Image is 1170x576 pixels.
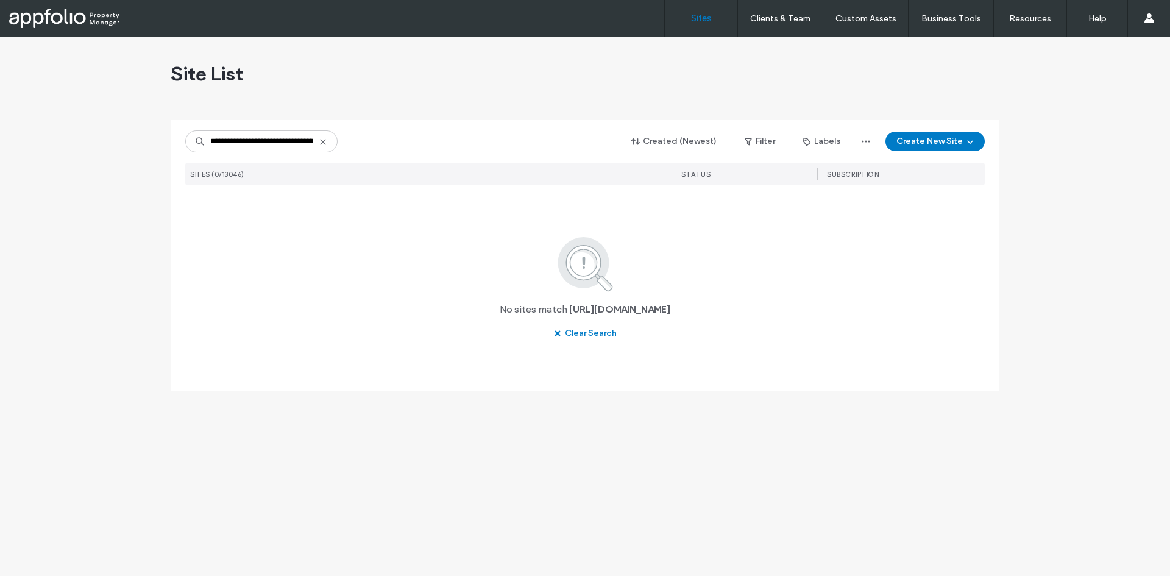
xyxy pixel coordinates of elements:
button: Labels [792,132,851,151]
button: Created (Newest) [621,132,728,151]
img: search.svg [541,235,629,293]
label: Custom Assets [835,13,896,24]
span: STATUS [681,170,711,179]
label: Resources [1009,13,1051,24]
span: No sites match [500,303,567,316]
span: SITES (0/13046) [190,170,244,179]
label: Sites [691,13,712,24]
label: Business Tools [921,13,981,24]
span: [URL][DOMAIN_NAME] [569,303,670,316]
label: Help [1088,13,1107,24]
label: Clients & Team [750,13,810,24]
button: Clear Search [543,324,628,343]
button: Create New Site [885,132,985,151]
button: Filter [732,132,787,151]
span: SUBSCRIPTION [827,170,879,179]
span: Site List [171,62,243,86]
